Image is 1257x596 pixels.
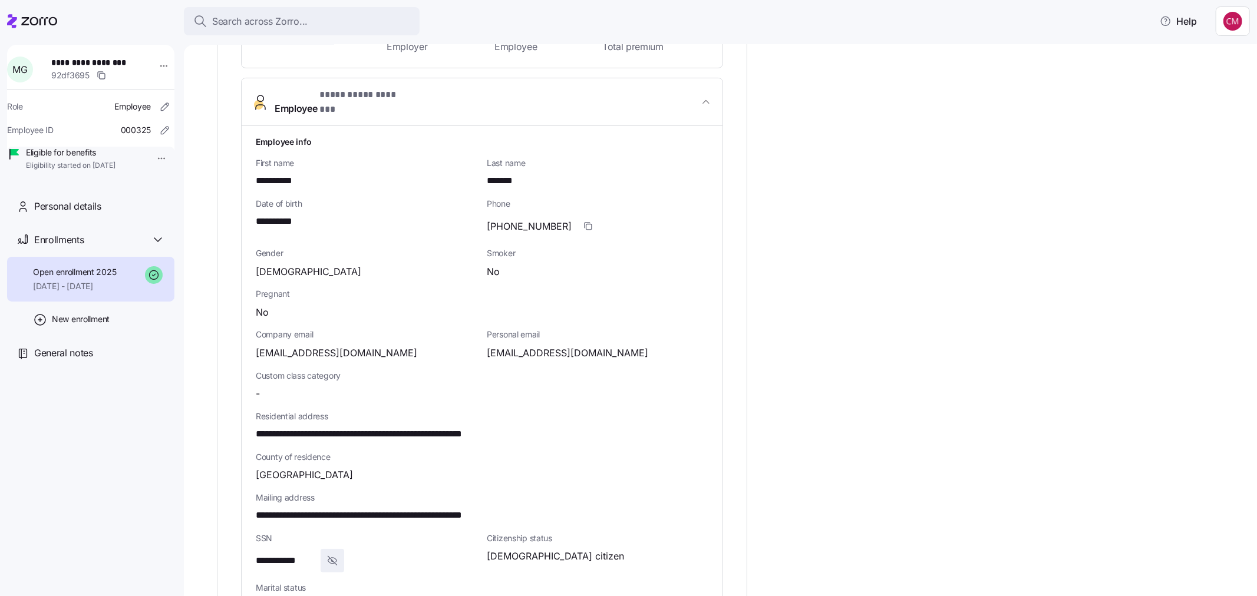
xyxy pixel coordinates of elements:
span: County of residence [256,451,708,463]
span: No [487,264,500,279]
span: Employee [114,101,151,112]
span: No [256,305,269,320]
span: Custom class category [256,370,477,382]
span: Gender [256,247,477,259]
span: Open enrollment 2025 [33,266,116,278]
span: Last name [487,157,708,169]
span: Employer [387,39,454,54]
span: Company email [256,329,477,340]
span: [DEMOGRAPHIC_DATA] [256,264,361,279]
button: Search across Zorro... [184,7,420,35]
span: Role [7,101,23,112]
span: Total premium [602,39,708,54]
span: Citizenship status [487,532,708,544]
span: [PHONE_NUMBER] [487,219,572,234]
span: Date of birth [256,198,477,210]
span: Eligible for benefits [26,147,116,158]
span: 92df3695 [51,69,90,81]
span: Employee ID [7,124,54,136]
span: [EMAIL_ADDRESS][DOMAIN_NAME] [487,346,648,360]
span: Search across Zorro... [212,14,308,29]
span: 000325 [121,124,151,136]
span: Smoker [487,247,708,259]
span: Enrollments [34,233,84,247]
span: [DATE] - [DATE] [33,280,116,292]
span: - [256,386,260,401]
span: M G [12,65,27,74]
span: Personal details [34,199,101,214]
span: Marital status [256,582,477,594]
span: Eligibility started on [DATE] [26,161,116,171]
span: Employee [275,88,411,116]
span: [DEMOGRAPHIC_DATA] citizen [487,549,624,564]
span: SSN [256,532,477,544]
span: [GEOGRAPHIC_DATA] [256,468,353,482]
span: General notes [34,346,93,360]
span: First name [256,157,477,169]
span: New enrollment [52,313,110,325]
span: Mailing address [256,492,708,504]
span: Employee [494,39,562,54]
img: c76f7742dad050c3772ef460a101715e [1223,12,1242,31]
button: Help [1150,9,1206,33]
span: Residential address [256,410,708,422]
span: Personal email [487,329,708,340]
span: Pregnant [256,288,708,300]
span: [EMAIL_ADDRESS][DOMAIN_NAME] [256,346,417,360]
span: Help [1160,14,1197,28]
h1: Employee info [256,135,708,148]
span: Phone [487,198,708,210]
